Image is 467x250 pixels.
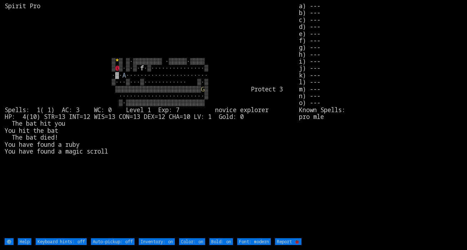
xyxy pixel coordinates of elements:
input: Color: on [179,238,205,245]
input: Inventory: on [139,238,175,245]
font: f [140,64,144,72]
font: G [201,85,204,93]
input: Bold: on [209,238,233,245]
input: ⚙️ [5,238,14,245]
larn: Spirit Pro ▒ ▒ ▒·▒▒▒▒▒▒▒▒ ·▒▒▒▒▒·▒▒▒▒ ▒ ▒·▒·▒· ·▒···············▒ ·▓· ······················· ▒··... [5,2,299,237]
font: @ [115,64,119,72]
input: Font: modern [237,238,271,245]
input: Keyboard hints: off [36,238,87,245]
stats: a) --- b) --- c) --- d) --- e) --- f) --- g) --- h) --- i) --- j) --- k) --- l) --- m) --- n) ---... [299,2,462,237]
font: A [122,71,126,79]
input: Help [18,238,31,245]
input: Report 🐞 [275,238,301,245]
input: Auto-pickup: off [91,238,134,245]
